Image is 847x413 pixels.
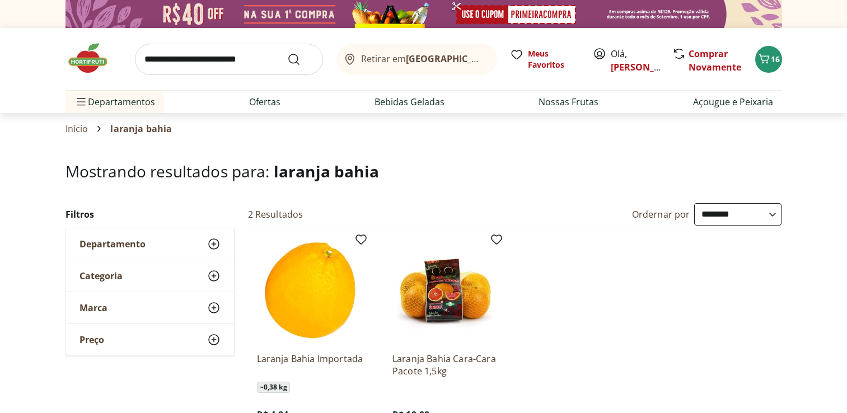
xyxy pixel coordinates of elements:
[79,270,123,281] span: Categoria
[135,44,323,75] input: search
[392,353,499,377] a: Laranja Bahia Cara-Cara Pacote 1,5kg
[287,53,314,66] button: Submit Search
[249,95,280,109] a: Ofertas
[755,46,782,73] button: Carrinho
[361,54,485,64] span: Retirar em
[510,48,579,71] a: Meus Favoritos
[274,161,379,182] span: laranja bahia
[406,53,595,65] b: [GEOGRAPHIC_DATA]/[GEOGRAPHIC_DATA]
[110,124,172,134] span: laranja bahia
[65,41,121,75] img: Hortifruti
[65,162,782,180] h1: Mostrando resultados para:
[79,238,146,250] span: Departamento
[66,324,234,355] button: Preço
[65,203,235,226] h2: Filtros
[257,353,363,377] a: Laranja Bahia Importada
[65,124,88,134] a: Início
[79,302,107,313] span: Marca
[74,88,88,115] button: Menu
[689,48,741,73] a: Comprar Novamente
[66,228,234,260] button: Departamento
[248,208,303,220] h2: 2 Resultados
[392,237,499,344] img: Laranja Bahia Cara-Cara Pacote 1,5kg
[611,47,661,74] span: Olá,
[528,48,579,71] span: Meus Favoritos
[257,237,363,344] img: Laranja Bahia Importada
[336,44,497,75] button: Retirar em[GEOGRAPHIC_DATA]/[GEOGRAPHIC_DATA]
[611,61,684,73] a: [PERSON_NAME]
[66,292,234,323] button: Marca
[66,260,234,292] button: Categoria
[632,208,690,220] label: Ordernar por
[693,95,773,109] a: Açougue e Peixaria
[74,88,155,115] span: Departamentos
[375,95,444,109] a: Bebidas Geladas
[771,54,780,64] span: 16
[257,382,290,393] span: ~ 0,38 kg
[79,334,104,345] span: Preço
[539,95,598,109] a: Nossas Frutas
